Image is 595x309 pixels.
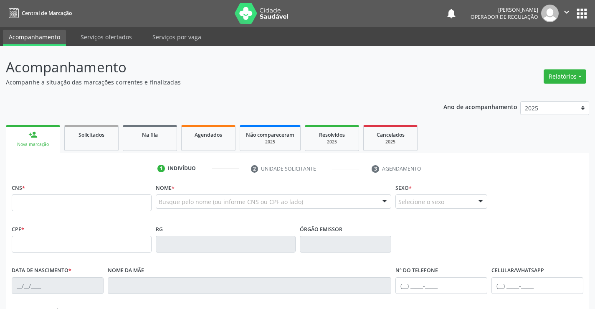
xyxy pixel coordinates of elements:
div: [PERSON_NAME] [471,6,538,13]
div: Nova marcação [12,141,54,148]
button: apps [575,6,589,21]
input: (__) _____-_____ [395,277,487,294]
span: Central de Marcação [22,10,72,17]
button: Relatórios [544,69,586,84]
span: Busque pelo nome (ou informe CNS ou CPF ao lado) [159,197,303,206]
input: (__) _____-_____ [491,277,583,294]
button: notifications [446,8,457,19]
span: Selecione o sexo [398,197,444,206]
label: Celular/WhatsApp [491,264,544,277]
div: 1 [157,165,165,172]
input: __/__/____ [12,277,104,294]
a: Serviços ofertados [75,30,138,44]
div: 2025 [311,139,353,145]
label: CNS [12,181,25,194]
div: Indivíduo [168,165,196,172]
label: Nome da mãe [108,264,144,277]
label: Nº do Telefone [395,264,438,277]
span: Agendados [195,131,222,138]
a: Acompanhamento [3,30,66,46]
a: Serviços por vaga [147,30,207,44]
span: Solicitados [78,131,104,138]
label: Nome [156,181,175,194]
span: Resolvidos [319,131,345,138]
p: Ano de acompanhamento [443,101,517,112]
p: Acompanhe a situação das marcações correntes e finalizadas [6,78,414,87]
div: person_add [28,130,38,139]
label: Órgão emissor [300,223,342,236]
label: Data de nascimento [12,264,71,277]
span: Não compareceram [246,131,294,138]
p: Acompanhamento [6,57,414,78]
button:  [559,5,575,22]
label: RG [156,223,163,236]
span: Operador de regulação [471,13,538,20]
div: 2025 [370,139,411,145]
a: Central de Marcação [6,6,72,20]
img: img [541,5,559,22]
label: Sexo [395,181,412,194]
label: CPF [12,223,24,236]
i:  [562,8,571,17]
div: 2025 [246,139,294,145]
span: Cancelados [377,131,405,138]
span: Na fila [142,131,158,138]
